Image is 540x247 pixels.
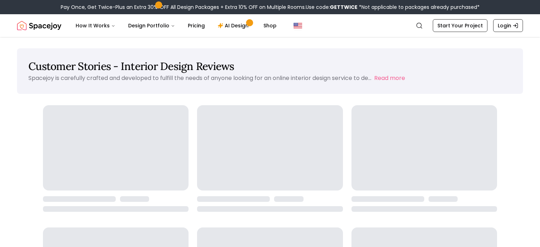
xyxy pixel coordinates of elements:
span: Use code: [306,4,358,11]
nav: Main [70,18,282,33]
div: Pay Once, Get Twice-Plus an Extra 30% OFF All Design Packages + Extra 10% OFF on Multiple Rooms. [61,4,480,11]
a: Pricing [182,18,211,33]
a: Spacejoy [17,18,61,33]
nav: Global [17,14,523,37]
p: Spacejoy is carefully crafted and developed to fulfill the needs of anyone looking for an online ... [28,74,371,82]
a: Start Your Project [433,19,487,32]
button: How It Works [70,18,121,33]
button: Design Portfolio [122,18,181,33]
a: Login [493,19,523,32]
h1: Customer Stories - Interior Design Reviews [28,60,512,73]
b: GETTWICE [330,4,358,11]
a: AI Design [212,18,256,33]
a: Shop [258,18,282,33]
img: Spacejoy Logo [17,18,61,33]
button: Read more [374,74,405,82]
img: United States [294,21,302,30]
span: *Not applicable to packages already purchased* [358,4,480,11]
